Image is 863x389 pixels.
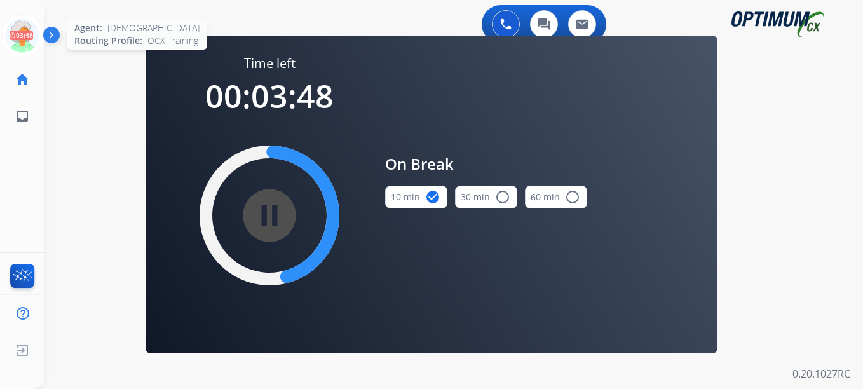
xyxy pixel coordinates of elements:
span: Agent: [74,22,102,34]
button: 30 min [455,186,517,208]
p: 0.20.1027RC [792,366,850,381]
span: On Break [385,153,587,175]
span: [DEMOGRAPHIC_DATA] [107,22,200,34]
mat-icon: check_circle [425,189,440,205]
mat-icon: inbox [15,109,30,124]
mat-icon: radio_button_unchecked [565,189,580,205]
span: 00:03:48 [205,74,334,118]
span: Time left [244,55,296,72]
mat-icon: pause_circle_filled [262,208,277,223]
span: OCX Training [147,34,198,47]
mat-icon: radio_button_unchecked [495,189,510,205]
button: 10 min [385,186,447,208]
span: Routing Profile: [74,34,142,47]
mat-icon: home [15,72,30,87]
button: 60 min [525,186,587,208]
